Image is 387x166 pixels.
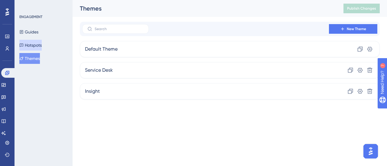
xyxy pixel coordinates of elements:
iframe: UserGuiding AI Assistant Launcher [362,142,380,160]
div: 7 [42,3,44,8]
span: Insight [85,88,100,95]
button: Hotspots [19,40,42,51]
span: New Theme [347,27,366,31]
div: Themes [80,4,328,13]
button: Publish Changes [343,4,380,13]
input: Search [95,27,144,31]
span: Default Theme [85,45,118,53]
span: Need Help? [14,2,38,9]
button: Themes [19,53,40,64]
button: Guides [19,27,38,37]
div: ENGAGEMENT [19,14,42,19]
span: Service Desk [85,67,113,74]
button: New Theme [329,24,377,34]
span: Publish Changes [347,6,376,11]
